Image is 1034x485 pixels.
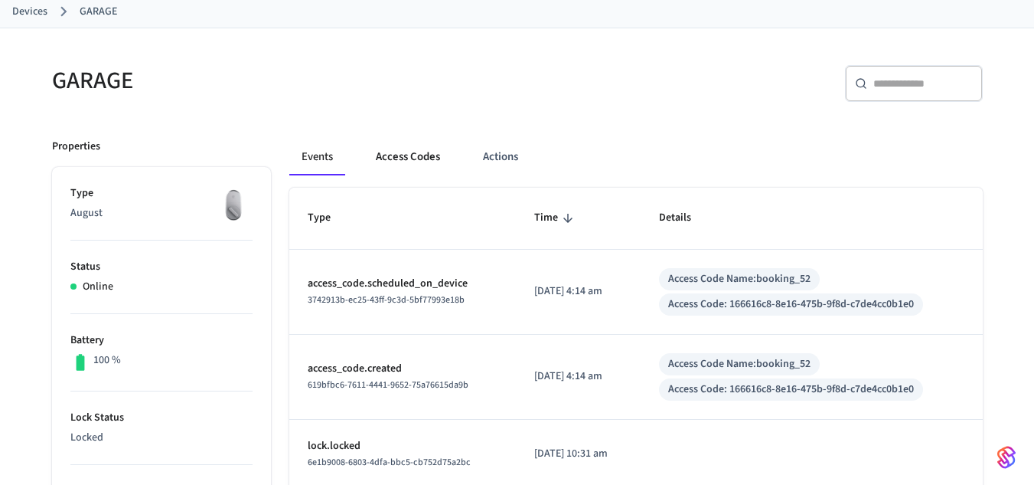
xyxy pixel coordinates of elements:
[12,4,47,20] a: Devices
[534,446,622,462] p: [DATE] 10:31 am
[997,445,1016,470] img: SeamLogoGradient.69752ec5.svg
[70,185,253,202] p: Type
[70,259,253,275] p: Status
[308,456,471,469] span: 6e1b9008-6803-4dfa-bbc5-cb752d75a2bc
[308,438,497,454] p: lock.locked
[534,369,622,385] p: [DATE] 4:14 am
[80,4,117,20] a: GARAGE
[70,430,253,446] p: Locked
[83,279,113,295] p: Online
[52,65,508,97] h5: GARAGE
[70,410,253,426] p: Lock Status
[308,276,497,292] p: access_code.scheduled_on_device
[308,378,468,392] span: 619bfbc6-7611-4441-9652-75a76615da9b
[93,352,121,369] p: 100 %
[52,139,100,155] p: Properties
[534,206,578,230] span: Time
[659,206,711,230] span: Details
[214,185,253,224] img: August Wifi Smart Lock 3rd Gen, Silver, Front
[668,297,914,313] div: Access Code: 166616c8-8e16-475b-9f8d-c7de4cc0b1e0
[364,139,452,175] button: Access Codes
[289,139,983,175] div: ant example
[70,205,253,221] p: August
[308,361,497,377] p: access_code.created
[534,283,622,300] p: [DATE] 4:14 am
[471,139,530,175] button: Actions
[668,271,811,287] div: Access Code Name: booking_52
[308,206,351,230] span: Type
[289,139,345,175] button: Events
[308,293,465,306] span: 3742913b-ec25-43ff-9c3d-5bf77993e18b
[668,382,914,398] div: Access Code: 166616c8-8e16-475b-9f8d-c7de4cc0b1e0
[70,333,253,349] p: Battery
[668,356,811,372] div: Access Code Name: booking_52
